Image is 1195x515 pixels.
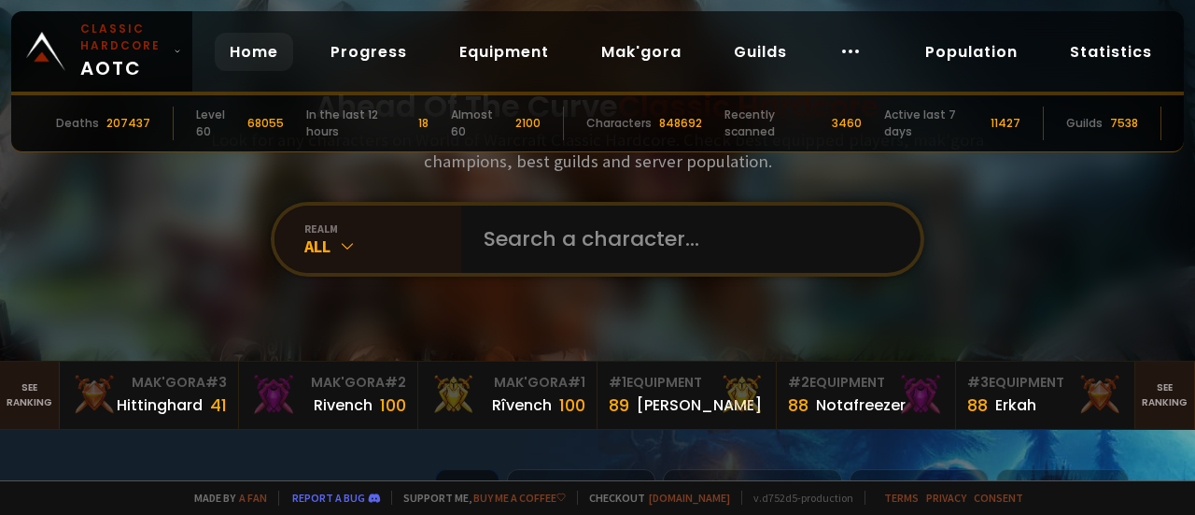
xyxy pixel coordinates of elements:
[719,33,802,71] a: Guilds
[816,393,906,417] div: Notafreezer
[586,115,652,132] div: Characters
[577,491,730,505] span: Checkout
[995,393,1036,417] div: Erkah
[292,491,365,505] a: Report a bug
[239,362,418,429] a: Mak'Gora#2Rivench100
[597,362,777,429] a: #1Equipment89[PERSON_NAME]
[391,491,566,505] span: Support me,
[473,491,566,505] a: Buy me a coffee
[304,236,461,257] div: All
[492,393,552,417] div: Rîvench
[832,115,862,132] div: 3460
[659,115,702,132] div: 848692
[71,373,227,393] div: Mak'Gora
[663,469,842,509] div: Defias Pillager
[380,393,406,418] div: 100
[967,373,1123,393] div: Equipment
[926,491,966,505] a: Privacy
[1135,362,1195,429] a: Seeranking
[515,115,541,132] div: 2100
[637,393,762,417] div: [PERSON_NAME]
[80,21,166,82] span: AOTC
[435,469,499,509] div: All
[316,33,422,71] a: Progress
[788,373,944,393] div: Equipment
[444,33,564,71] a: Equipment
[418,362,597,429] a: Mak'Gora#1Rîvench100
[649,491,730,505] a: [DOMAIN_NAME]
[472,206,898,273] input: Search a character...
[967,373,989,392] span: # 3
[507,469,655,509] div: Skull Rock
[56,115,99,132] div: Deaths
[60,362,239,429] a: Mak'Gora#3Hittinghard41
[247,115,284,132] div: 68055
[80,21,166,54] small: Classic Hardcore
[11,11,192,92] a: Classic HardcoreAOTC
[788,373,809,392] span: # 2
[1066,115,1103,132] div: Guilds
[1055,33,1167,71] a: Statistics
[1110,115,1138,132] div: 7538
[306,107,410,140] div: In the last 12 hours
[117,393,203,417] div: Hittinghard
[250,373,406,393] div: Mak'Gora
[183,491,267,505] span: Made by
[609,373,626,392] span: # 1
[996,469,1129,509] div: Stitches
[568,373,585,392] span: # 1
[884,107,983,140] div: Active last 7 days
[304,222,461,236] div: realm
[210,393,227,418] div: 41
[239,491,267,505] a: a fan
[850,469,989,509] div: Nek'Rosh
[609,373,765,393] div: Equipment
[956,362,1135,429] a: #3Equipment88Erkah
[314,393,373,417] div: Rivench
[106,115,150,132] div: 207437
[418,115,429,132] div: 18
[974,491,1023,505] a: Consent
[788,393,808,418] div: 88
[777,362,956,429] a: #2Equipment88Notafreezer
[559,393,585,418] div: 100
[967,393,988,418] div: 88
[991,115,1020,132] div: 11427
[724,107,824,140] div: Recently scanned
[385,373,406,392] span: # 2
[429,373,585,393] div: Mak'Gora
[451,107,508,140] div: Almost 60
[196,107,240,140] div: Level 60
[205,373,227,392] span: # 3
[609,393,629,418] div: 89
[884,491,919,505] a: Terms
[586,33,696,71] a: Mak'gora
[741,491,853,505] span: v. d752d5 - production
[910,33,1033,71] a: Population
[215,33,293,71] a: Home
